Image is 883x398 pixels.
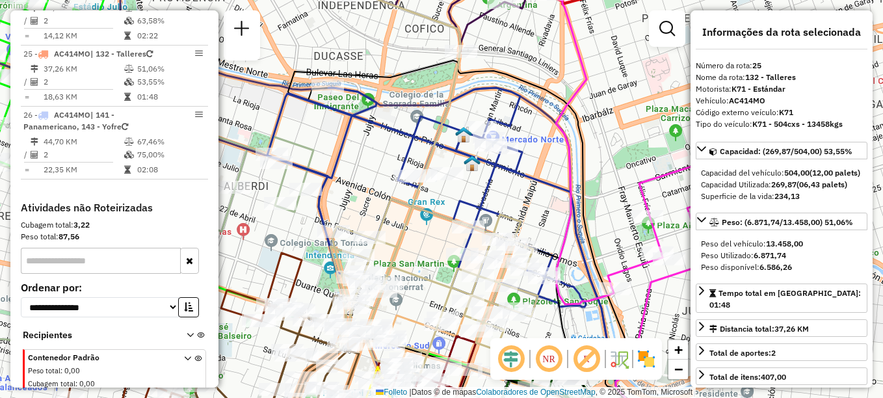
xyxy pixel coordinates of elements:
[774,191,800,201] strong: 234,13
[696,84,785,94] font: Motorista:
[43,75,124,88] td: 2
[124,78,134,86] i: % de utilização da cubagem
[701,250,786,260] font: Peso Utilizado:
[64,366,80,375] span: 0,00
[43,14,124,27] td: 2
[709,371,786,383] div: Total de itens:
[731,84,785,94] strong: K71 - Estándar
[195,49,203,57] em: Opções
[571,343,602,375] span: Exibir rótulo
[178,297,199,317] button: Ordem crescente
[21,280,208,295] label: Ordenar por:
[137,135,202,148] td: 67,46%
[124,93,131,101] i: Tempo total em rota
[701,239,803,248] span: Peso del vehículo:
[137,62,202,75] td: 51,06%
[124,166,131,174] i: Tempo total em rota
[431,167,464,180] div: Atividade não roteirizada - Mati Valle
[696,72,867,83] div: Nome da rota:
[696,107,867,118] div: Código externo veículo:
[720,324,809,334] font: Distancia total:
[28,352,168,364] span: Contenedor Padrão
[54,110,90,120] span: AC414MO
[464,155,481,172] img: UDC - Córdoba
[124,138,134,146] i: % de utilização do peso
[674,361,683,377] span: −
[31,138,38,146] i: Distância Total
[654,16,680,42] a: Exibir filtros
[23,110,122,131] span: | 141 - Panamericano, 143 - Yofre
[701,179,847,189] font: Capacidad Utilizada:
[23,49,38,59] font: 25 -
[122,123,128,131] i: Veículo já utilizado nesta sessão
[771,348,776,358] strong: 2
[696,233,867,278] div: Peso: (6.871,74/13.458,00) 51,06%
[124,151,134,159] i: % de utilização da cubagem
[696,343,867,361] a: Total de aportes:2
[23,29,30,42] td: =
[31,78,38,86] i: Total de Atividades
[23,110,38,120] font: 26 -
[761,372,786,382] strong: 407,00
[90,49,146,59] span: | 132 - Talleres
[495,343,527,375] span: Ocultar deslocamento
[21,219,208,231] div: Cubagem total:
[729,96,765,105] strong: AC414MO
[137,29,202,42] td: 02:22
[709,348,776,358] span: Total de aportes:
[696,26,867,38] h4: Informações da rota selecionada
[146,50,153,58] i: Veículo já utilizado nesta sessão
[31,17,38,25] i: Total de Atividades
[701,168,860,178] font: Capacidad del vehículo:
[23,75,30,88] td: /
[771,179,797,189] strong: 269,87
[784,168,810,178] strong: 504,00
[229,16,255,45] a: Nova sessão e pesquisa
[774,324,809,334] span: 37,26 KM
[609,349,629,369] img: Fluxo de ruas
[23,90,30,103] td: =
[43,90,124,103] td: 18,63 KM
[21,202,208,214] h4: Atividades não Roteirizadas
[696,319,867,337] a: Distancia total:37,26 KM
[696,142,867,159] a: Capacidad: (269,87/504,00) 53,55%
[674,341,683,358] span: +
[124,32,131,40] i: Tempo total em rota
[75,379,77,388] span: :
[533,343,564,375] span: Ocultar NR
[43,29,124,42] td: 14,12 KM
[779,107,793,117] strong: K71
[124,65,134,73] i: % de utilização do peso
[137,163,202,176] td: 02:08
[797,179,847,189] strong: (06,43 palets)
[376,388,407,397] a: Folleto
[23,148,30,161] td: /
[137,90,202,103] td: 01:48
[668,340,688,360] a: Acercar
[195,111,203,118] em: Opções
[23,163,30,176] td: =
[696,367,867,385] a: Total de itens:407,00
[701,261,862,273] div: Peso disponível:
[696,162,867,207] div: Capacidad: (269,87/504,00) 53,55%
[696,96,765,105] font: Vehículo:
[668,360,688,379] a: Alejar
[137,150,165,159] font: 75,00%
[373,387,696,398] div: Datos © de mapas , © 2025 TomTom, Microsoft
[28,379,75,388] span: Cubagem total
[137,77,165,86] font: 53,55%
[455,126,472,143] img: UDC Cordoba
[696,60,867,72] div: Número da rota:
[73,220,90,230] strong: 3,22
[43,62,124,75] td: 37,26 KM
[720,146,852,156] span: Capacidad: (269,87/504,00) 53,55%
[43,163,124,176] td: 22,35 KM
[696,118,867,130] div: Tipo do veículo:
[43,135,124,148] td: 44,70 KM
[752,119,843,129] strong: K71 - 504cxs - 13458kgs
[696,284,867,313] a: Tempo total em [GEOGRAPHIC_DATA]: 01:48
[54,49,90,59] span: AC414MO
[31,65,38,73] i: Distância Total
[124,17,134,25] i: % de utilização da cubagem
[759,262,792,272] strong: 6.586,26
